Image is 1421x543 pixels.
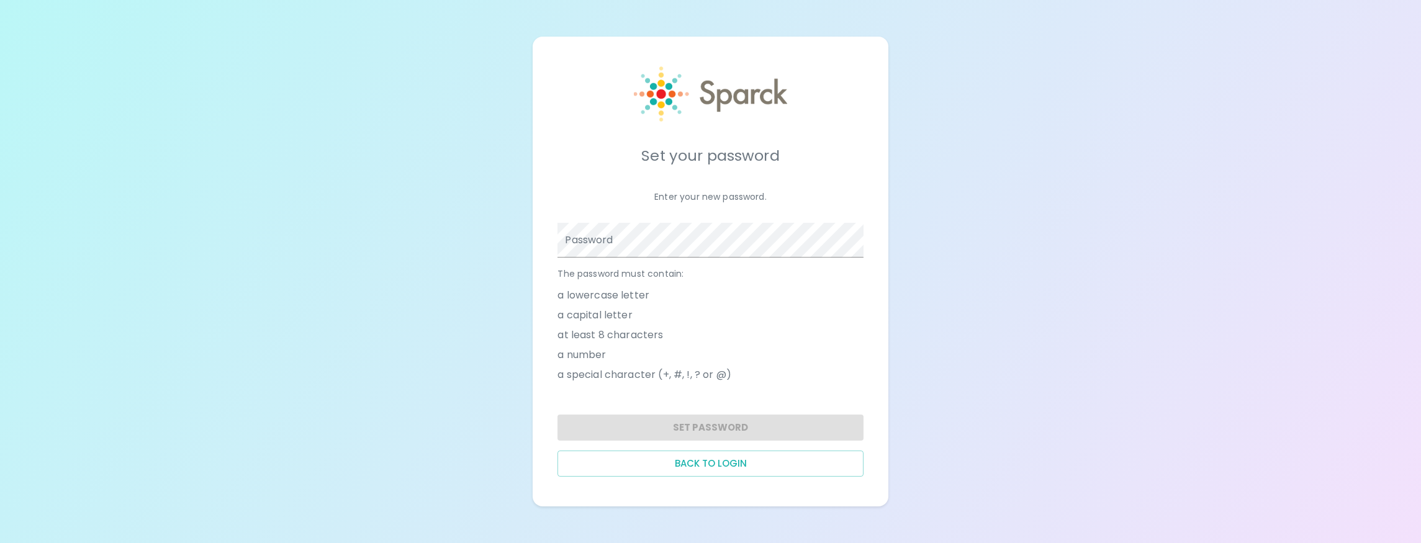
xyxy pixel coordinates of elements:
[557,308,632,323] span: a capital letter
[557,146,863,166] h5: Set your password
[557,191,863,203] p: Enter your new password.
[557,367,731,382] span: a special character (+, #, !, ? or @)
[557,267,863,280] p: The password must contain:
[557,451,863,477] button: Back to login
[557,348,606,362] span: a number
[557,328,663,343] span: at least 8 characters
[557,288,649,303] span: a lowercase letter
[634,66,787,122] img: Sparck logo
